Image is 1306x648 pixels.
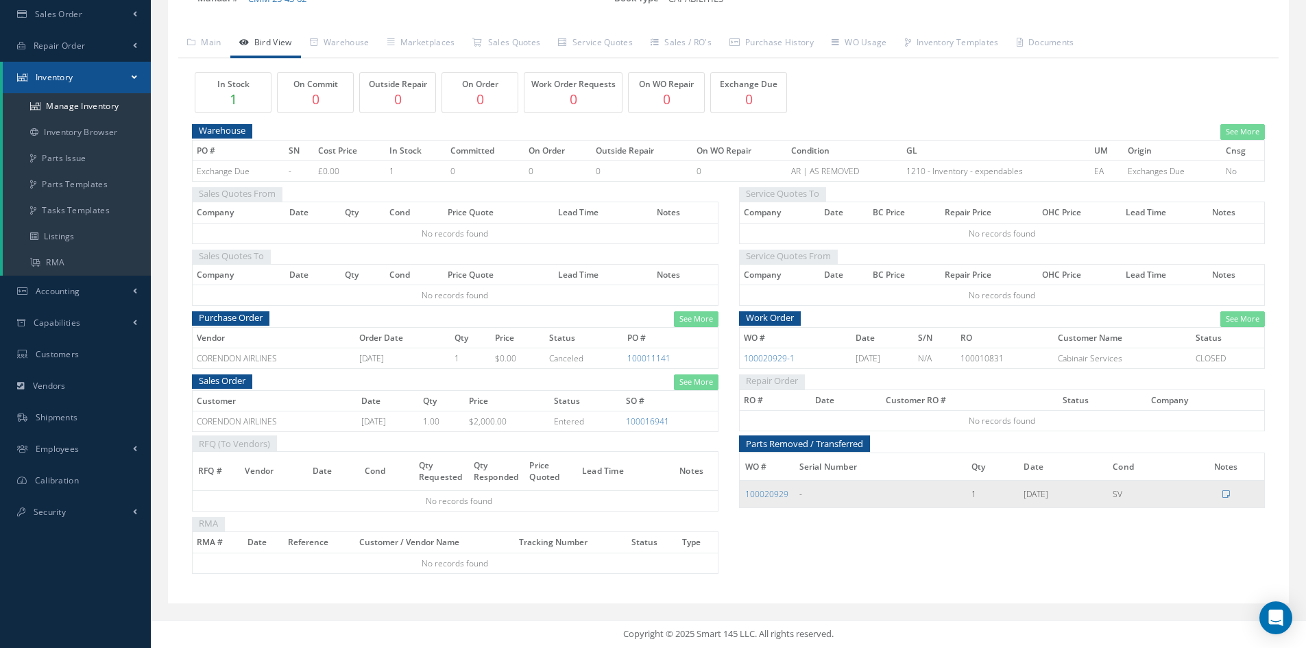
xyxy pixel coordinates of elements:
td: 0 [692,160,788,181]
td: Exchanges Due [1124,160,1222,181]
th: Price [491,327,545,348]
span: Warehouse [192,122,252,139]
th: Date [285,202,341,223]
p: 0 [281,89,350,109]
p: 1 [199,89,267,109]
span: Calibration [35,475,79,486]
a: Bird View [230,29,301,58]
th: SN [285,140,313,160]
td: No records found [193,223,718,243]
span: Customers [36,348,80,360]
th: Status [545,327,623,348]
td: No [1222,160,1265,181]
th: WO # [739,327,851,348]
th: BC Price [869,202,941,223]
th: Company [193,202,285,223]
td: No records found [193,285,718,306]
th: UM [1090,140,1123,160]
span: WO # [745,459,767,472]
th: Cnsg [1222,140,1265,160]
span: Service Quotes From [739,248,838,265]
th: Tracking Number [515,532,628,553]
th: Company [739,202,820,223]
th: Date [285,265,341,285]
a: Sales / RO's [642,29,721,58]
td: CORENDON AIRLINES [193,411,358,431]
a: Inventory Templates [896,29,1008,58]
td: £0.00 [314,160,385,181]
span: Security [34,506,66,518]
th: PO # [623,327,718,348]
th: Type [678,532,718,553]
td: No records found [193,553,718,573]
span: Capabilities [34,317,81,328]
td: [DATE] [1018,480,1107,507]
td: $2,000.00 [465,411,551,431]
a: Click to manage notes [1222,488,1230,500]
th: Date [820,202,869,223]
a: Inventory [3,62,151,93]
th: Reference [284,532,355,553]
p: 0 [632,89,701,109]
td: - [794,480,966,507]
h5: In Stock [199,80,267,89]
a: Sales Quotes [463,29,549,58]
td: CORENDON AIRLINES [193,348,355,369]
a: See More [1220,311,1265,327]
td: No records found [739,223,1265,243]
th: Company [739,265,820,285]
a: Service Quotes [549,29,642,58]
th: GL [902,140,1090,160]
a: 100011141 [627,352,670,364]
td: No records found [739,285,1265,306]
th: Notes [1208,202,1265,223]
th: RO [956,327,1054,348]
a: WO Usage [823,29,896,58]
span: Cond [1113,459,1134,472]
td: EA [1090,160,1123,181]
span: Parts Removed / Transferred [739,435,870,453]
th: Notes [653,202,718,223]
a: Main [178,29,230,58]
h5: On WO Repair [632,80,701,89]
td: Canceled [545,348,623,369]
th: Date [851,327,914,348]
a: Tasks Templates [3,197,151,224]
td: [DATE] [851,348,914,369]
td: Cabinair Services [1054,348,1192,369]
th: Lead Time [554,265,653,285]
span: Sales Order [35,8,82,20]
th: Customer [193,390,358,411]
span: Qty Responded [474,458,519,483]
th: Cost Price [314,140,385,160]
td: [DATE] [355,348,450,369]
a: Purchase History [721,29,823,58]
span: Service Quotes To [739,185,826,202]
td: $0.00 [491,348,545,369]
th: Date [811,389,882,410]
td: CLOSED [1192,348,1265,369]
p: 0 [714,89,783,109]
td: 1.00 [419,411,465,431]
a: 100016941 [626,416,669,427]
span: Inventory [36,71,73,83]
span: Notes [1214,459,1238,472]
td: 1 [385,160,446,181]
th: Qty [341,202,385,223]
span: Sales Quotes From [192,185,282,202]
td: N/A [914,348,956,369]
td: No records found [739,410,1265,431]
p: 0 [363,89,432,109]
span: Sales Quotes To [192,248,271,265]
a: Parts Issue [3,145,151,171]
span: Shipments [36,411,78,423]
td: - [285,160,313,181]
th: Price Quote [444,202,554,223]
h5: Exchange Due [714,80,783,89]
th: Price Quote [444,265,554,285]
span: Qty [971,459,986,472]
th: Status [627,532,678,553]
span: Exchange Due [197,165,250,177]
th: On Order [524,140,592,160]
th: RO # [739,389,811,410]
